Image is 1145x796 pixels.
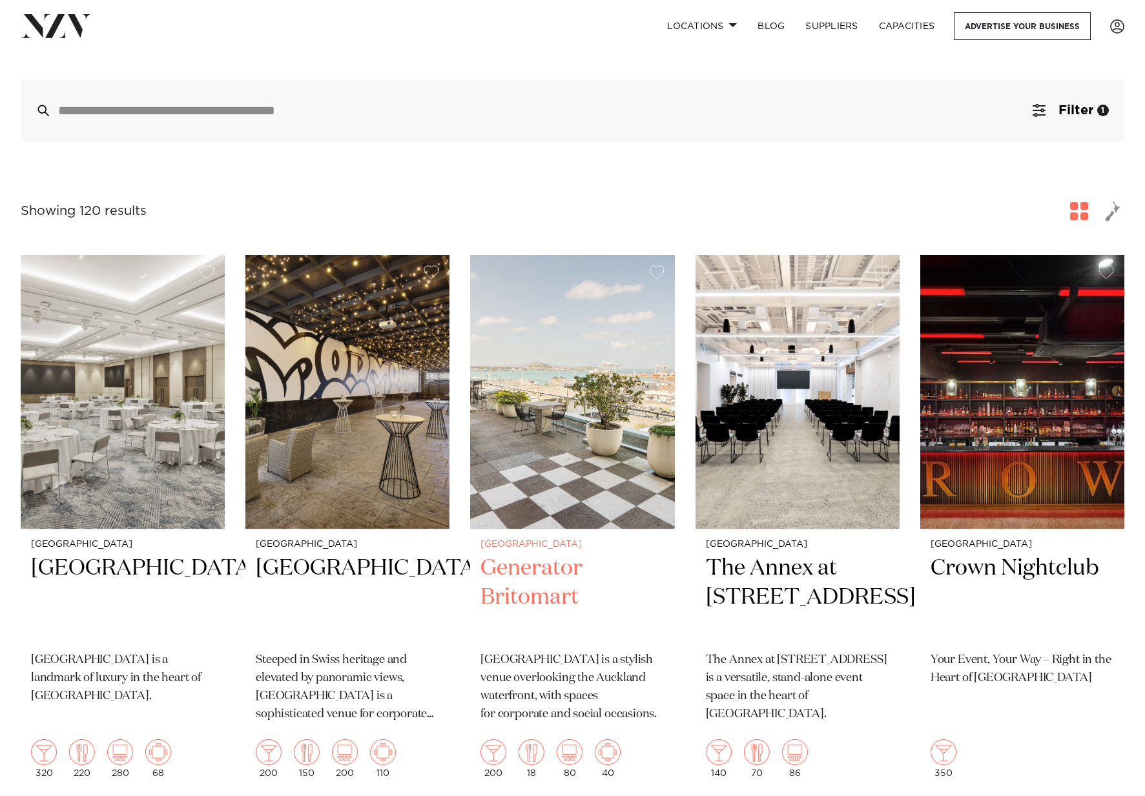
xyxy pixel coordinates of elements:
[256,739,282,765] img: cocktail.png
[706,540,889,549] small: [GEOGRAPHIC_DATA]
[69,739,95,765] img: dining.png
[744,739,770,778] div: 70
[145,739,171,778] div: 68
[931,739,956,765] img: cocktail.png
[795,12,868,40] a: SUPPLIERS
[480,739,506,778] div: 200
[69,739,95,778] div: 220
[931,554,1114,641] h2: Crown Nightclub
[145,739,171,765] img: meeting.png
[595,739,621,765] img: meeting.png
[706,739,732,778] div: 140
[21,201,147,221] div: Showing 120 results
[21,255,225,788] a: [GEOGRAPHIC_DATA] [GEOGRAPHIC_DATA] [GEOGRAPHIC_DATA] is a landmark of luxury in the heart of [GE...
[480,554,664,641] h2: Generator Britomart
[480,540,664,549] small: [GEOGRAPHIC_DATA]
[782,739,808,778] div: 86
[747,12,795,40] a: BLOG
[706,554,889,641] h2: The Annex at [STREET_ADDRESS]
[245,255,449,788] a: [GEOGRAPHIC_DATA] [GEOGRAPHIC_DATA] Steeped in Swiss heritage and elevated by panoramic views, [G...
[920,255,1124,788] a: [GEOGRAPHIC_DATA] Crown Nightclub Your Event, Your Way – Right in the Heart of [GEOGRAPHIC_DATA] 350
[256,651,439,724] p: Steeped in Swiss heritage and elevated by panoramic views, [GEOGRAPHIC_DATA] is a sophisticated v...
[294,739,320,778] div: 150
[1058,104,1093,117] span: Filter
[954,12,1091,40] a: Advertise your business
[595,739,621,778] div: 40
[470,255,674,788] a: [GEOGRAPHIC_DATA] Generator Britomart [GEOGRAPHIC_DATA] is a stylish venue overlooking the Auckla...
[744,739,770,765] img: dining.png
[31,554,214,641] h2: [GEOGRAPHIC_DATA]
[370,739,396,765] img: meeting.png
[256,540,439,549] small: [GEOGRAPHIC_DATA]
[782,739,808,765] img: theatre.png
[869,12,945,40] a: Capacities
[256,554,439,641] h2: [GEOGRAPHIC_DATA]
[332,739,358,765] img: theatre.png
[294,739,320,765] img: dining.png
[107,739,133,765] img: theatre.png
[107,739,133,778] div: 280
[370,739,396,778] div: 110
[931,651,1114,688] p: Your Event, Your Way – Right in the Heart of [GEOGRAPHIC_DATA]
[31,739,57,778] div: 320
[1017,79,1124,141] button: Filter1
[696,255,900,788] a: [GEOGRAPHIC_DATA] The Annex at [STREET_ADDRESS] The Annex at [STREET_ADDRESS] is a versatile, sta...
[931,739,956,778] div: 350
[706,739,732,765] img: cocktail.png
[706,651,889,724] p: The Annex at [STREET_ADDRESS] is a versatile, stand-alone event space in the heart of [GEOGRAPHIC...
[519,739,544,778] div: 18
[256,739,282,778] div: 200
[480,739,506,765] img: cocktail.png
[657,12,747,40] a: Locations
[31,540,214,549] small: [GEOGRAPHIC_DATA]
[1097,105,1109,116] div: 1
[480,651,664,724] p: [GEOGRAPHIC_DATA] is a stylish venue overlooking the Auckland waterfront, with spaces for corpora...
[31,651,214,706] p: [GEOGRAPHIC_DATA] is a landmark of luxury in the heart of [GEOGRAPHIC_DATA].
[557,739,583,778] div: 80
[519,739,544,765] img: dining.png
[332,739,358,778] div: 200
[31,739,57,765] img: cocktail.png
[21,14,91,37] img: nzv-logo.png
[557,739,583,765] img: theatre.png
[931,540,1114,549] small: [GEOGRAPHIC_DATA]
